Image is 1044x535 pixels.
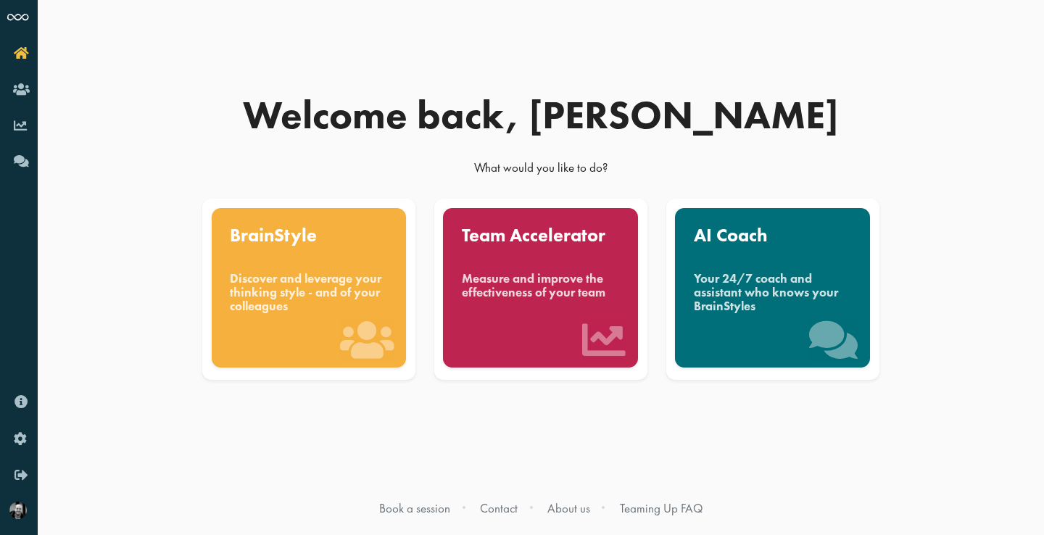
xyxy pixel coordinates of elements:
a: Teaming Up FAQ [620,500,703,516]
a: Book a session [379,500,450,516]
div: What would you like to do? [193,159,889,183]
div: AI Coach [694,226,852,245]
a: AI Coach Your 24/7 coach and assistant who knows your BrainStyles [663,199,882,380]
a: About us [547,500,590,516]
div: Your 24/7 coach and assistant who knows your BrainStyles [694,272,852,314]
a: Team Accelerator Measure and improve the effectiveness of your team [431,199,650,380]
div: Welcome back, [PERSON_NAME] [193,96,889,135]
a: BrainStyle Discover and leverage your thinking style - and of your colleagues [199,199,419,380]
div: Discover and leverage your thinking style - and of your colleagues [230,272,388,314]
div: Measure and improve the effectiveness of your team [462,272,620,300]
div: Team Accelerator [462,226,620,245]
a: Contact [480,500,518,516]
div: BrainStyle [230,226,388,245]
